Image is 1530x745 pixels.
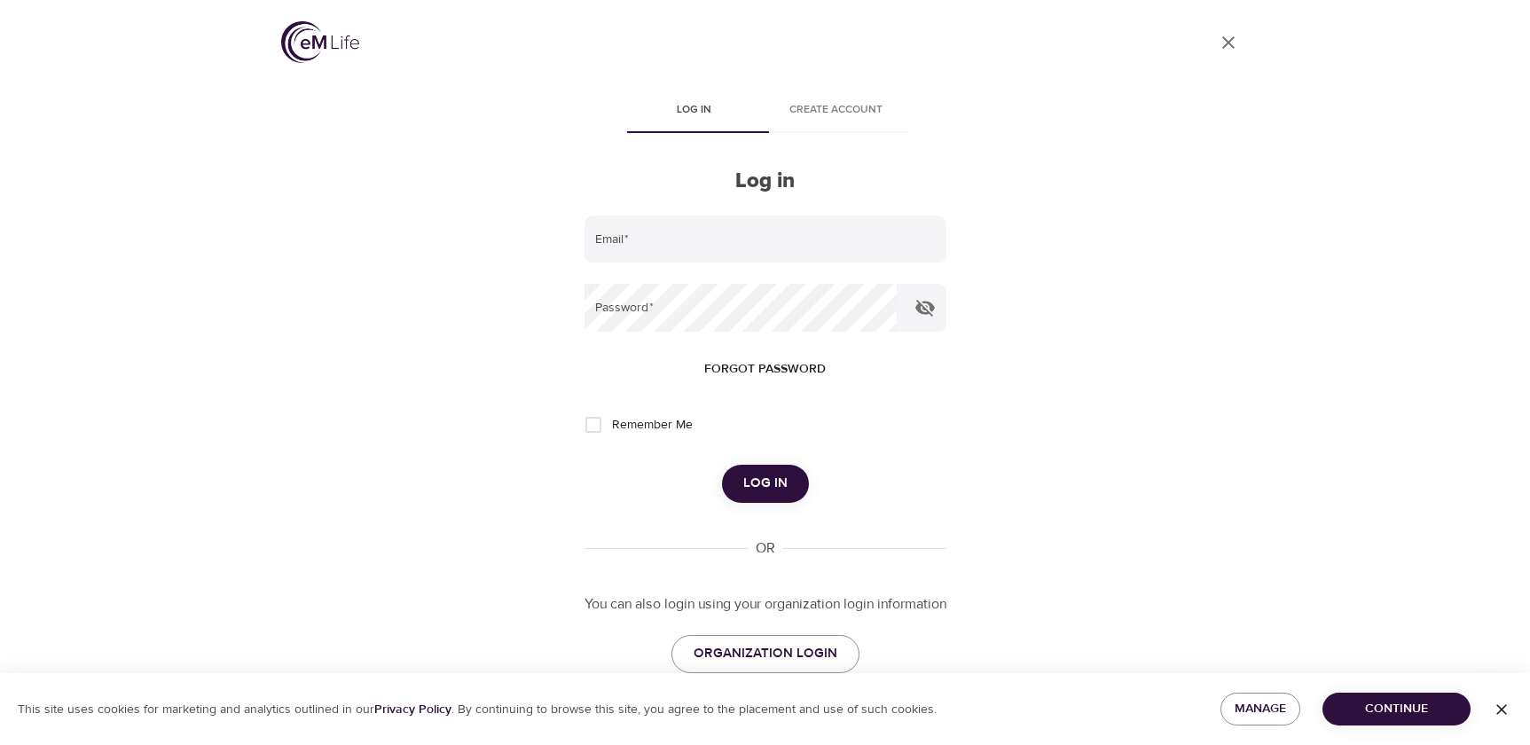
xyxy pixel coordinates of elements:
div: disabled tabs example [585,90,946,133]
span: Log in [634,101,755,120]
p: You can also login using your organization login information [585,594,946,615]
a: close [1207,21,1250,64]
button: Manage [1220,693,1300,725]
button: Forgot password [697,353,833,386]
span: Remember Me [612,416,693,435]
button: Continue [1322,693,1471,725]
span: Log in [743,472,788,495]
span: Forgot password [704,358,826,380]
button: Log in [722,465,809,502]
h2: Log in [585,169,946,194]
a: Privacy Policy [374,702,451,718]
span: Create account [776,101,897,120]
div: OR [749,538,782,559]
span: ORGANIZATION LOGIN [694,642,837,665]
span: Continue [1337,698,1456,720]
span: Manage [1235,698,1286,720]
a: ORGANIZATION LOGIN [671,635,859,672]
img: logo [281,21,359,63]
